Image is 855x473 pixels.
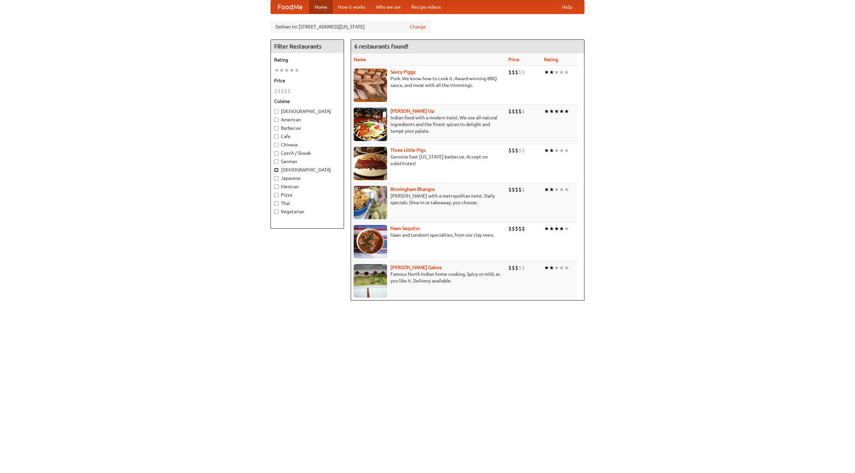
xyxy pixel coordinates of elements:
[522,264,525,271] li: $
[508,264,512,271] li: $
[294,67,299,74] li: ★
[518,147,522,154] li: $
[278,87,281,95] li: $
[564,69,569,76] li: ★
[354,57,366,62] a: Name
[554,108,559,115] li: ★
[549,69,554,76] li: ★
[354,186,387,219] img: bhangra.jpg
[515,186,518,193] li: $
[284,67,289,74] li: ★
[354,264,387,298] img: currygalore.jpg
[522,69,525,76] li: $
[390,108,434,114] a: [PERSON_NAME] Up
[354,69,387,102] img: saucy.jpg
[274,201,279,206] input: Thai
[544,186,549,193] li: ★
[288,87,291,95] li: $
[515,147,518,154] li: $
[549,225,554,232] li: ★
[354,147,387,180] img: littlepigs.jpg
[274,67,279,74] li: ★
[333,0,371,14] a: How it works
[274,176,279,181] input: Japanese
[512,147,515,154] li: $
[544,264,549,271] li: ★
[559,69,564,76] li: ★
[274,150,340,156] label: Czech / Slovak
[522,186,525,193] li: $
[512,186,515,193] li: $
[559,108,564,115] li: ★
[274,56,340,63] h5: Rating
[515,69,518,76] li: $
[518,108,522,115] li: $
[544,147,549,154] li: ★
[289,67,294,74] li: ★
[274,118,279,122] input: American
[508,69,512,76] li: $
[274,183,340,190] label: Mexican
[410,23,426,30] a: Change
[274,141,340,148] label: Chinese
[512,264,515,271] li: $
[390,226,420,231] a: Naan Sequitur
[354,108,387,141] img: curryup.jpg
[554,225,559,232] li: ★
[274,126,279,130] input: Barbecue
[515,264,518,271] li: $
[554,186,559,193] li: ★
[559,225,564,232] li: ★
[554,264,559,271] li: ★
[508,225,512,232] li: $
[271,21,431,33] div: Deliver to: [STREET_ADDRESS][US_STATE]
[274,158,340,165] label: German
[559,186,564,193] li: ★
[274,87,278,95] li: $
[274,168,279,172] input: [DEMOGRAPHIC_DATA]
[390,187,435,192] a: Birmingham Bhangra
[522,225,525,232] li: $
[274,109,279,114] input: [DEMOGRAPHIC_DATA]
[390,147,425,153] a: Three Little Pigs
[274,98,340,105] h5: Cuisine
[549,264,554,271] li: ★
[274,166,340,173] label: [DEMOGRAPHIC_DATA]
[522,147,525,154] li: $
[274,133,340,140] label: Cafe
[564,186,569,193] li: ★
[508,108,512,115] li: $
[390,265,442,270] a: [PERSON_NAME] Galore
[354,271,503,284] p: Famous North Indian home cooking. Spicy or mild, as you like it. Delivery available.
[274,210,279,214] input: Vegetarian
[559,264,564,271] li: ★
[354,232,503,238] p: Naan and tandoori specialties, from our clay oven.
[557,0,577,14] a: Help
[274,125,340,131] label: Barbecue
[309,0,333,14] a: Home
[274,200,340,207] label: Thai
[508,57,519,62] a: Price
[274,116,340,123] label: American
[274,77,340,84] h5: Price
[274,143,279,147] input: Chinese
[284,87,288,95] li: $
[274,208,340,215] label: Vegetarian
[371,0,406,14] a: Who we are
[354,114,503,134] p: Indian food with a modern twist. We use all-natural ingredients and the finest spices to delight ...
[515,225,518,232] li: $
[274,134,279,139] input: Cafe
[390,69,415,75] a: Saucy Piggy
[512,108,515,115] li: $
[274,193,279,197] input: Pizza
[354,43,408,49] ng-pluralize: 6 restaurants found!
[549,147,554,154] li: ★
[406,0,446,14] a: Recipe videos
[274,108,340,115] label: [DEMOGRAPHIC_DATA]
[271,0,309,14] a: FoodMe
